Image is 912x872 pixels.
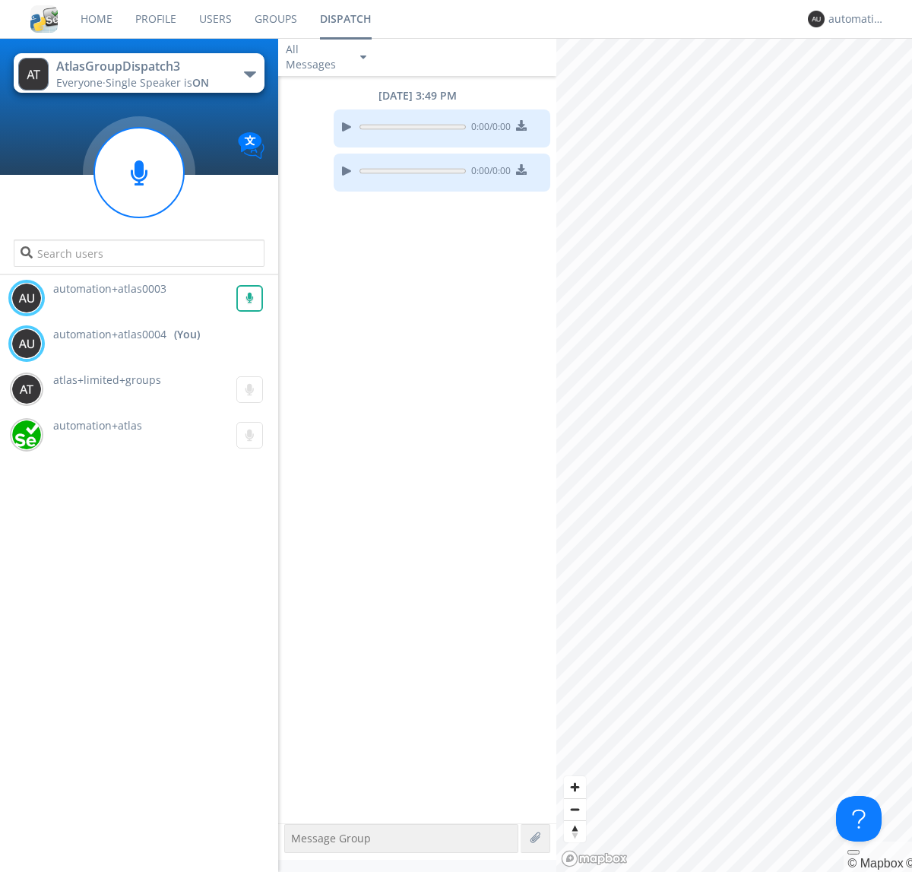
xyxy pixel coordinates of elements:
[53,418,142,433] span: automation+atlas
[18,58,49,90] img: 373638.png
[11,374,42,404] img: 373638.png
[106,75,209,90] span: Single Speaker is
[56,58,227,75] div: AtlasGroupDispatch3
[516,120,527,131] img: download media button
[828,11,885,27] div: automation+atlas0004
[30,5,58,33] img: cddb5a64eb264b2086981ab96f4c1ba7
[836,796,882,842] iframe: Toggle Customer Support
[360,55,366,59] img: caret-down-sm.svg
[564,820,586,842] button: Reset bearing to north
[516,164,527,175] img: download media button
[466,120,511,137] span: 0:00 / 0:00
[14,53,264,93] button: AtlasGroupDispatch3Everyone·Single Speaker isON
[174,327,200,342] div: (You)
[11,283,42,313] img: 373638.png
[466,164,511,181] span: 0:00 / 0:00
[11,328,42,359] img: 373638.png
[564,798,586,820] button: Zoom out
[278,88,556,103] div: [DATE] 3:49 PM
[53,373,161,387] span: atlas+limited+groups
[56,75,227,90] div: Everyone ·
[564,799,586,820] span: Zoom out
[564,776,586,798] button: Zoom in
[808,11,825,27] img: 373638.png
[53,281,166,296] span: automation+atlas0003
[238,132,264,159] img: Translation enabled
[53,327,166,342] span: automation+atlas0004
[564,821,586,842] span: Reset bearing to north
[847,850,860,855] button: Toggle attribution
[561,850,628,867] a: Mapbox logo
[286,42,347,72] div: All Messages
[14,239,264,267] input: Search users
[847,857,903,870] a: Mapbox
[192,75,209,90] span: ON
[11,420,42,450] img: d2d01cd9b4174d08988066c6d424eccd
